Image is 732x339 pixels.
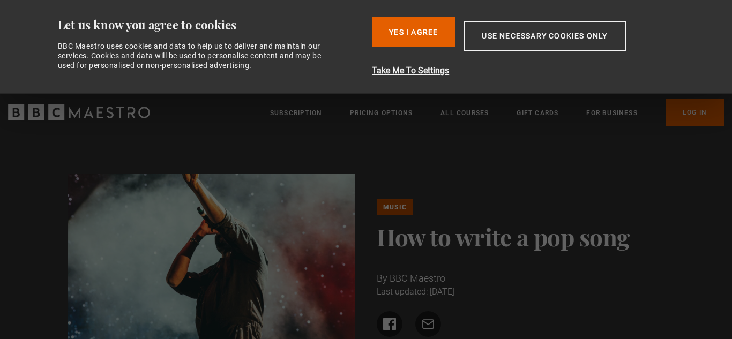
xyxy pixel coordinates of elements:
a: Music [377,199,413,215]
div: Let us know you agree to cookies [58,17,364,33]
button: Take Me To Settings [372,64,682,77]
span: BBC Maestro [390,273,445,284]
a: All Courses [440,108,489,118]
button: Use necessary cookies only [464,21,625,51]
a: Subscription [270,108,322,118]
div: BBC Maestro uses cookies and data to help us to deliver and maintain our services. Cookies and da... [58,41,333,71]
svg: BBC Maestro [8,104,150,120]
button: Yes I Agree [372,17,455,47]
h1: How to write a pop song [377,224,664,250]
time: Last updated: [DATE] [377,287,454,297]
a: Gift Cards [517,108,558,118]
a: Pricing Options [350,108,413,118]
span: By [377,273,387,284]
a: Log In [666,99,724,126]
nav: Primary [270,99,724,126]
a: For business [586,108,637,118]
